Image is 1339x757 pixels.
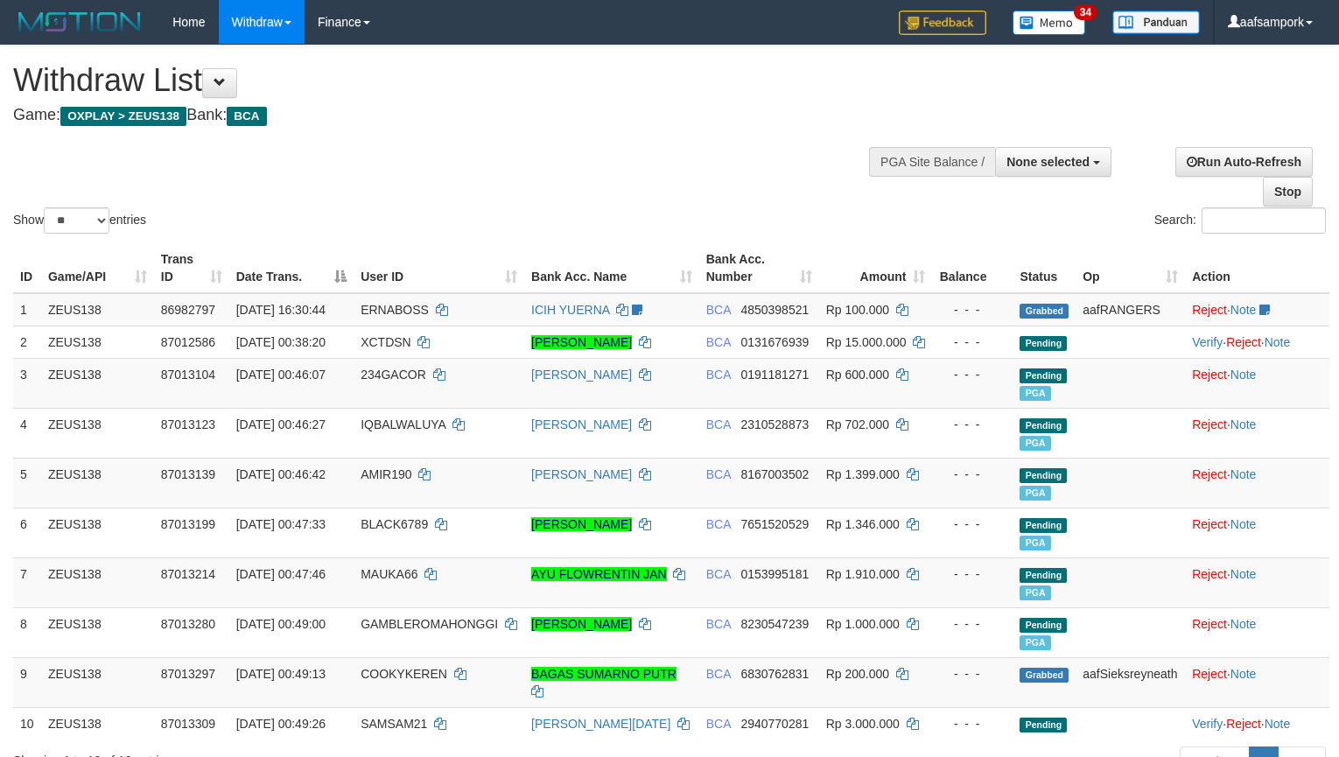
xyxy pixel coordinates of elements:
span: Pending [1020,718,1067,732]
span: Copy 7651520529 to clipboard [740,517,809,531]
a: Reject [1192,417,1227,431]
a: Reject [1226,335,1261,349]
td: 5 [13,458,41,508]
a: [PERSON_NAME][DATE] [531,717,670,731]
span: [DATE] 00:46:07 [236,368,326,382]
a: Reject [1192,567,1227,581]
a: Verify [1192,717,1223,731]
h4: Game: Bank: [13,107,875,124]
span: 87013297 [161,667,215,681]
span: Rp 1.346.000 [826,517,900,531]
td: 10 [13,707,41,739]
td: aafSieksreyneath [1076,657,1185,707]
img: Button%20Memo.svg [1013,11,1086,35]
img: panduan.png [1112,11,1200,34]
div: - - - [939,665,1006,683]
td: · [1185,657,1329,707]
span: BCA [706,467,731,481]
span: Marked by aafanarl [1020,436,1050,451]
td: 9 [13,657,41,707]
span: Copy 0153995181 to clipboard [740,567,809,581]
span: Grabbed [1020,304,1069,319]
td: · [1185,293,1329,326]
th: Bank Acc. Name: activate to sort column ascending [524,243,699,293]
th: Amount: activate to sort column ascending [819,243,933,293]
td: ZEUS138 [41,607,154,657]
span: SAMSAM21 [361,717,427,731]
a: Reject [1192,368,1227,382]
span: 87013214 [161,567,215,581]
a: Note [1230,417,1257,431]
span: BLACK6789 [361,517,428,531]
span: 87012586 [161,335,215,349]
span: BCA [706,717,731,731]
span: IQBALWALUYA [361,417,445,431]
th: Game/API: activate to sort column ascending [41,243,154,293]
a: Note [1230,467,1257,481]
span: Copy 0191181271 to clipboard [740,368,809,382]
span: 86982797 [161,303,215,317]
span: BCA [706,617,731,631]
span: Copy 2940770281 to clipboard [740,717,809,731]
span: Pending [1020,336,1067,351]
span: Pending [1020,468,1067,483]
div: - - - [939,515,1006,533]
span: GAMBLEROMAHONGGI [361,617,498,631]
span: Copy 6830762831 to clipboard [740,667,809,681]
td: aafRANGERS [1076,293,1185,326]
span: ERNABOSS [361,303,429,317]
span: 87013123 [161,417,215,431]
span: [DATE] 00:38:20 [236,335,326,349]
span: BCA [706,303,731,317]
a: Reject [1192,303,1227,317]
a: Reject [1192,467,1227,481]
span: 87013280 [161,617,215,631]
span: Copy 2310528873 to clipboard [740,417,809,431]
td: · [1185,408,1329,458]
th: User ID: activate to sort column ascending [354,243,524,293]
td: ZEUS138 [41,293,154,326]
td: 7 [13,557,41,607]
span: Grabbed [1020,668,1069,683]
span: [DATE] 00:47:33 [236,517,326,531]
td: ZEUS138 [41,458,154,508]
span: Rp 100.000 [826,303,889,317]
span: 87013309 [161,717,215,731]
span: Rp 702.000 [826,417,889,431]
a: Note [1230,517,1257,531]
button: None selected [995,147,1111,177]
td: · [1185,607,1329,657]
td: ZEUS138 [41,707,154,739]
td: · [1185,557,1329,607]
div: - - - [939,301,1006,319]
td: ZEUS138 [41,326,154,358]
th: Balance [932,243,1013,293]
a: [PERSON_NAME] [531,467,632,481]
span: Rp 15.000.000 [826,335,907,349]
a: Reject [1192,667,1227,681]
a: Note [1265,335,1291,349]
a: [PERSON_NAME] [531,417,632,431]
input: Search: [1202,207,1326,234]
span: BCA [706,417,731,431]
span: Pending [1020,568,1067,583]
a: Note [1230,617,1257,631]
span: [DATE] 00:47:46 [236,567,326,581]
a: BAGAS SUMARNO PUTR [531,667,677,681]
a: [PERSON_NAME] [531,517,632,531]
span: Rp 1.910.000 [826,567,900,581]
td: ZEUS138 [41,408,154,458]
td: 3 [13,358,41,408]
a: Verify [1192,335,1223,349]
div: - - - [939,466,1006,483]
img: Feedback.jpg [899,11,986,35]
th: ID [13,243,41,293]
span: Rp 200.000 [826,667,889,681]
span: Copy 8230547239 to clipboard [740,617,809,631]
span: Copy 0131676939 to clipboard [740,335,809,349]
a: Reject [1192,617,1227,631]
select: Showentries [44,207,109,234]
th: Status [1013,243,1076,293]
span: BCA [706,368,731,382]
a: Note [1265,717,1291,731]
